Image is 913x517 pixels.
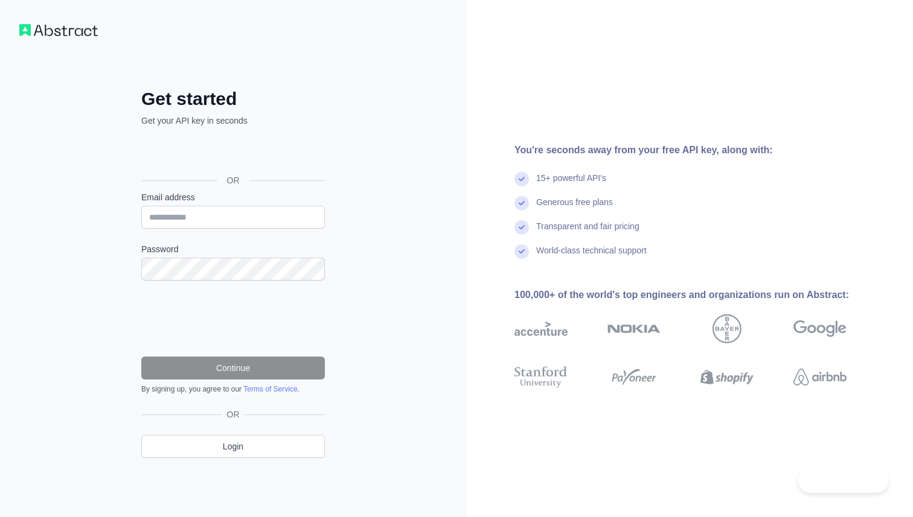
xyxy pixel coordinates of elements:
div: World-class technical support [536,244,647,268]
div: 100,000+ of the world's top engineers and organizations run on Abstract: [514,288,885,302]
a: Login [141,435,325,458]
img: accenture [514,314,568,343]
img: check mark [514,220,529,235]
img: stanford university [514,364,568,390]
div: Generous free plans [536,196,613,220]
img: shopify [700,364,754,390]
img: google [793,314,847,343]
iframe: reCAPTCHA [141,295,325,342]
label: Email address [141,191,325,203]
img: Workflow [19,24,98,36]
span: OR [222,408,245,420]
div: 15+ powerful API's [536,172,606,196]
img: bayer [713,314,742,343]
img: nokia [607,314,661,343]
a: Terms of Service [243,385,297,393]
iframe: Toggle Customer Support [798,468,889,493]
div: Transparent and fair pricing [536,220,639,244]
h2: Get started [141,88,325,110]
iframe: Sign in with Google Button [135,140,328,167]
img: airbnb [793,364,847,390]
img: check mark [514,244,529,259]
div: By signing up, you agree to our . [141,384,325,394]
p: Get your API key in seconds [141,115,325,127]
img: check mark [514,172,529,186]
img: check mark [514,196,529,211]
img: payoneer [607,364,661,390]
div: You're seconds away from your free API key, along with: [514,143,885,157]
button: Continue [141,357,325,379]
label: Password [141,243,325,255]
span: OR [217,174,249,186]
